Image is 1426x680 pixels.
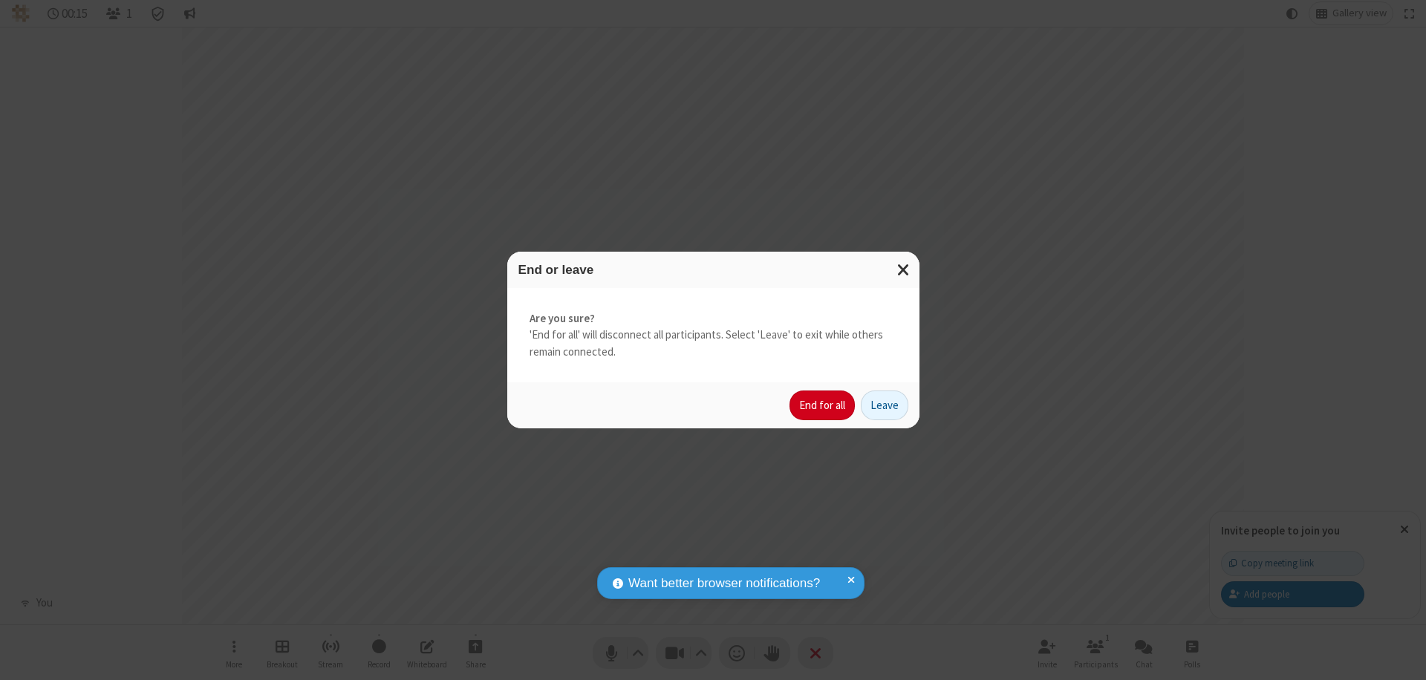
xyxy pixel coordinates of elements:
button: Close modal [888,252,919,288]
strong: Are you sure? [530,310,897,327]
h3: End or leave [518,263,908,277]
button: Leave [861,390,908,420]
button: End for all [789,390,855,420]
div: 'End for all' will disconnect all participants. Select 'Leave' to exit while others remain connec... [507,288,919,383]
span: Want better browser notifications? [628,574,820,593]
